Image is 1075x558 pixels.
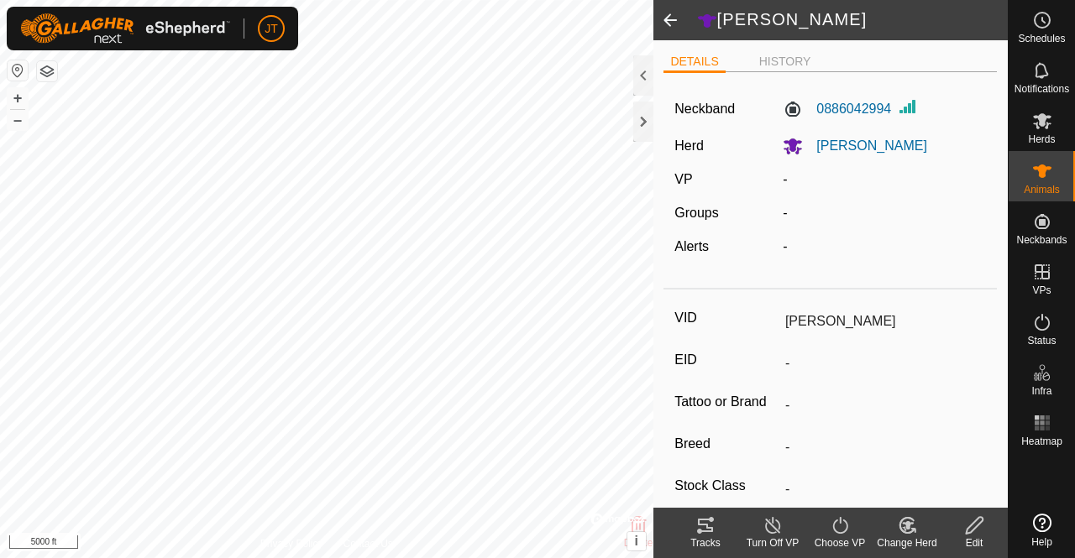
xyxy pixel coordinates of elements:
[674,172,692,186] label: VP
[1015,84,1069,94] span: Notifications
[1024,185,1060,195] span: Animals
[783,99,891,119] label: 0886042994
[803,138,927,153] span: [PERSON_NAME]
[898,96,918,117] img: Signal strength
[752,53,818,70] li: HISTORY
[8,88,28,108] button: +
[674,391,779,413] label: Tattoo or Brand
[776,237,993,257] div: -
[674,239,709,253] label: Alerts
[265,20,278,38] span: JT
[674,138,704,153] label: Herd
[806,535,873,550] div: Choose VP
[8,110,28,130] button: –
[20,13,230,44] img: Gallagher Logo
[1031,537,1052,547] span: Help
[674,433,779,455] label: Breed
[674,206,718,220] label: Groups
[663,53,725,73] li: DETAILS
[783,172,787,186] app-display-virtual-paddock-transition: -
[1021,436,1062,446] span: Heatmap
[697,9,1008,31] h2: [PERSON_NAME]
[1009,507,1075,554] a: Help
[674,307,779,329] label: VID
[739,535,806,550] div: Turn Off VP
[674,99,735,119] label: Neckband
[1032,285,1051,295] span: VPs
[37,61,57,81] button: Map Layers
[343,536,392,551] a: Contact Us
[8,60,28,81] button: Reset Map
[941,535,1008,550] div: Edit
[1016,235,1067,245] span: Neckbands
[674,475,779,497] label: Stock Class
[1018,34,1065,44] span: Schedules
[1027,336,1056,346] span: Status
[672,535,739,550] div: Tracks
[776,203,993,223] div: -
[674,349,779,371] label: EID
[627,532,646,550] button: i
[634,534,637,548] span: i
[873,535,941,550] div: Change Herd
[1028,134,1055,144] span: Herds
[1031,386,1051,396] span: Infra
[260,536,323,551] a: Privacy Policy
